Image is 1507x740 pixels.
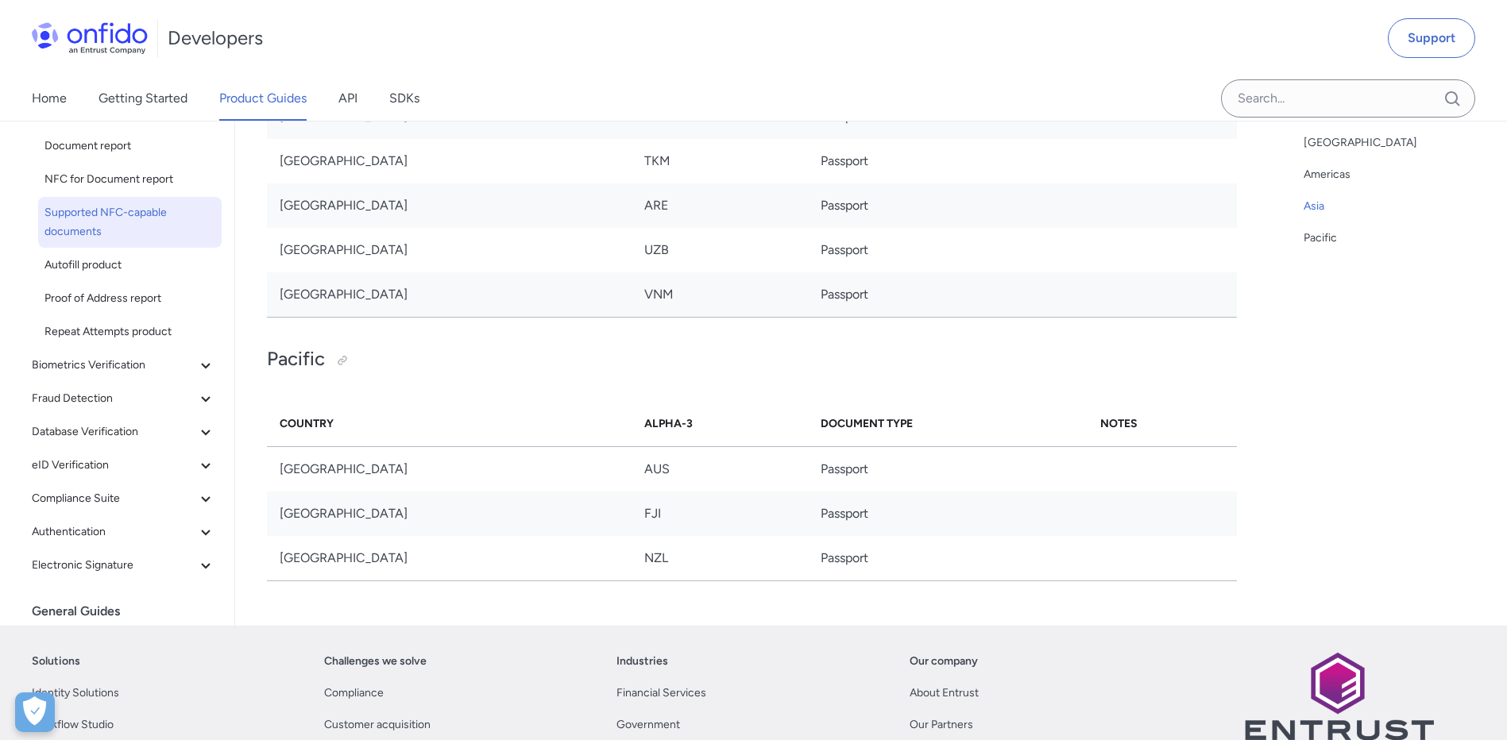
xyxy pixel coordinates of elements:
a: Our Partners [910,715,973,734]
td: [GEOGRAPHIC_DATA] [267,446,632,491]
td: FJI [632,491,807,536]
strong: Document Type [821,417,913,430]
a: Americas [1304,165,1494,184]
a: Customer acquisition [324,715,431,734]
img: Onfido Logo [32,22,148,54]
span: NFC for Document report [44,170,215,189]
td: Passport [808,446,1088,491]
td: Passport [808,228,1088,272]
td: [GEOGRAPHIC_DATA] [267,183,632,228]
a: Identity Solutions [32,684,119,703]
td: [GEOGRAPHIC_DATA] [267,491,632,536]
a: Repeat Attempts product [38,316,222,348]
a: Product Guides [219,76,307,121]
td: [GEOGRAPHIC_DATA] [267,272,632,318]
span: Electronic Signature [32,556,196,575]
a: SDKs [389,76,419,121]
span: Autofill product [44,256,215,275]
td: Passport [808,272,1088,318]
strong: Notes [1100,417,1138,430]
strong: Alpha-3 [644,417,693,430]
button: Fraud Detection [25,383,222,414]
span: Proof of Address report [44,289,215,308]
button: Authentication [25,516,222,548]
a: Support [1388,18,1475,58]
td: AUS [632,446,807,491]
span: Repeat Attempts product [44,322,215,341]
a: Autofill product [38,249,222,281]
td: Passport [808,183,1088,228]
td: Passport [808,139,1088,183]
td: TKM [632,139,807,183]
a: NFC for Document report [38,164,222,195]
td: UZB [632,228,807,272]
span: Fraud Detection [32,389,196,408]
a: Pacific [1304,229,1494,248]
a: Workflow Studio [32,715,114,734]
td: Passport [808,536,1088,581]
td: ARE [632,183,807,228]
a: Getting Started [99,76,187,121]
a: Supported NFC-capable documents [38,197,222,248]
span: Biometrics Verification [32,356,196,375]
button: Open Preferences [15,692,55,732]
span: Supported NFC-capable documents [44,203,215,241]
a: Home [32,76,67,121]
a: Government [616,715,680,734]
td: Passport [808,491,1088,536]
img: Entrust logo [1243,652,1434,740]
a: Financial Services [616,684,706,703]
td: VNM [632,272,807,318]
a: Our company [910,652,978,671]
span: Document report [44,137,215,156]
span: Database Verification [32,422,196,441]
button: Database Verification [25,416,222,448]
span: Compliance Suite [32,489,196,508]
input: Onfido search input field [1221,79,1475,118]
td: NZL [632,536,807,581]
a: Compliance [324,684,384,703]
td: [GEOGRAPHIC_DATA] [267,228,632,272]
a: Proof of Address report [38,283,222,314]
span: Authentication [32,522,196,542]
a: Challenges we solve [324,652,427,671]
span: eID Verification [32,456,196,475]
button: eID Verification [25,449,222,481]
strong: Country [280,417,334,430]
a: API [338,76,357,121]
h1: Developers [168,25,263,51]
a: Document report [38,130,222,162]
div: General Guides [32,595,228,627]
td: [GEOGRAPHIC_DATA] [267,536,632,581]
h2: Pacific [267,346,1237,373]
a: Industries [616,652,668,671]
td: [GEOGRAPHIC_DATA] [267,139,632,183]
div: Cookie Preferences [15,692,55,732]
button: Biometrics Verification [25,349,222,381]
button: Compliance Suite [25,483,222,515]
a: [GEOGRAPHIC_DATA] [1304,133,1494,152]
button: Electronic Signature [25,549,222,581]
a: About Entrust [910,684,979,703]
a: Asia [1304,197,1494,216]
a: Solutions [32,652,80,671]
